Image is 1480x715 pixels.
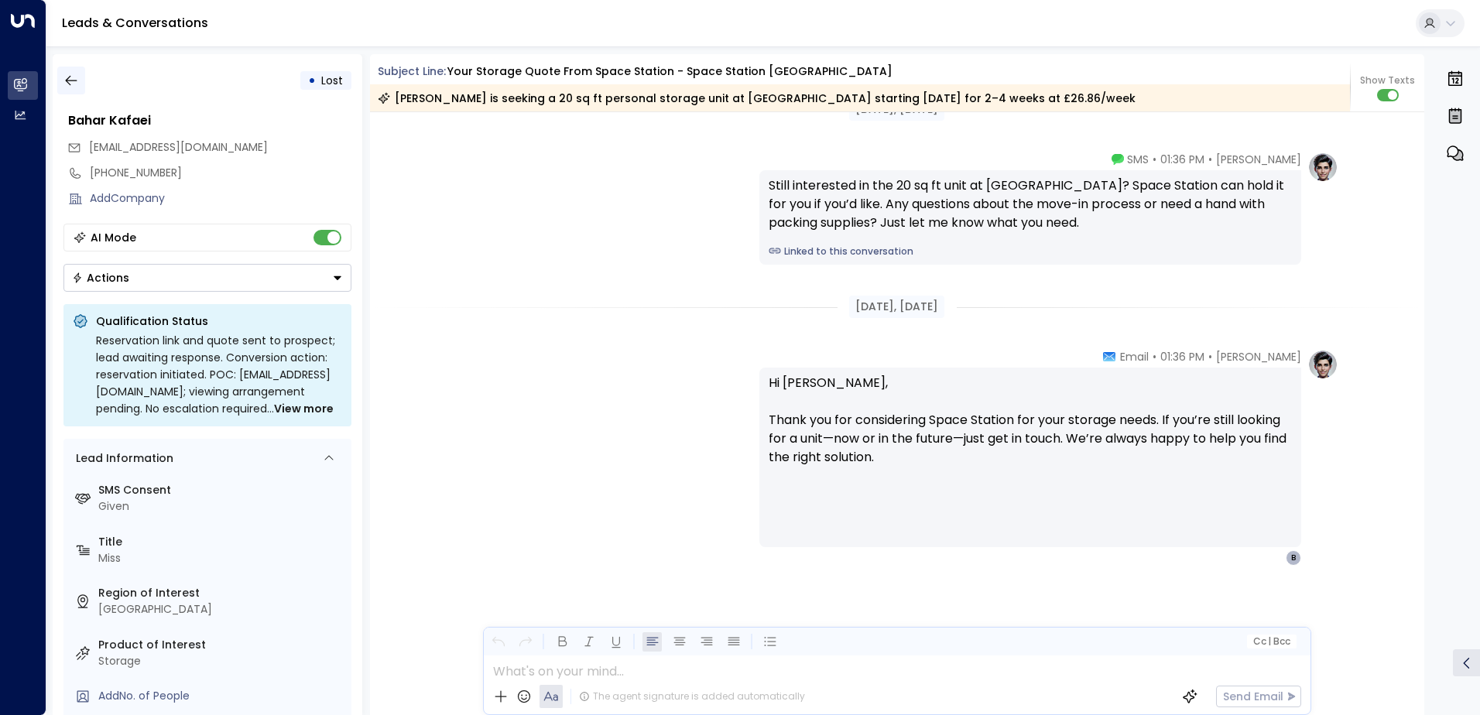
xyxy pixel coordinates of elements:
[89,139,268,155] span: [EMAIL_ADDRESS][DOMAIN_NAME]
[769,374,1292,485] p: Hi [PERSON_NAME], Thank you for considering Space Station for your storage needs. If you’re still...
[769,245,1292,258] a: Linked to this conversation
[1216,152,1301,167] span: [PERSON_NAME]
[1268,636,1271,647] span: |
[849,296,944,318] div: [DATE], [DATE]
[1307,349,1338,380] img: profile-logo.png
[1286,550,1301,566] div: B
[98,585,345,601] label: Region of Interest
[1208,349,1212,364] span: •
[62,14,208,32] a: Leads & Conversations
[1153,349,1156,364] span: •
[98,653,345,669] div: Storage
[1208,152,1212,167] span: •
[321,73,343,88] span: Lost
[1216,349,1301,364] span: [PERSON_NAME]
[91,230,136,245] div: AI Mode
[90,165,351,181] div: [PHONE_NUMBER]
[96,313,342,329] p: Qualification Status
[89,139,268,156] span: baharkafaei@icloud.com
[90,190,351,207] div: AddCompany
[447,63,892,80] div: Your storage quote from Space Station - Space Station [GEOGRAPHIC_DATA]
[308,67,316,94] div: •
[488,632,508,652] button: Undo
[98,550,345,566] div: Miss
[63,264,351,292] div: Button group with a nested menu
[98,688,345,704] div: AddNo. of People
[98,482,345,498] label: SMS Consent
[1160,349,1204,364] span: 01:36 PM
[769,176,1292,232] div: Still interested in the 20 sq ft unit at [GEOGRAPHIC_DATA]? Space Station can hold it for you if ...
[1360,74,1415,87] span: Show Texts
[70,450,173,467] div: Lead Information
[378,63,446,79] span: Subject Line:
[98,498,345,515] div: Given
[96,332,342,417] div: Reservation link and quote sent to prospect; lead awaiting response. Conversion action: reservati...
[1120,349,1149,364] span: Email
[378,91,1136,106] div: [PERSON_NAME] is seeking a 20 sq ft personal storage unit at [GEOGRAPHIC_DATA] starting [DATE] fo...
[63,264,351,292] button: Actions
[1246,635,1296,649] button: Cc|Bcc
[1307,152,1338,183] img: profile-logo.png
[98,637,345,653] label: Product of Interest
[72,271,129,285] div: Actions
[1252,636,1290,647] span: Cc Bcc
[98,601,345,617] div: [GEOGRAPHIC_DATA]
[98,534,345,550] label: Title
[68,111,351,130] div: Bahar Kafaei
[274,400,334,417] span: View more
[516,632,535,652] button: Redo
[579,689,805,703] div: The agent signature is added automatically
[1127,152,1149,167] span: SMS
[1160,152,1204,167] span: 01:36 PM
[1153,152,1156,167] span: •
